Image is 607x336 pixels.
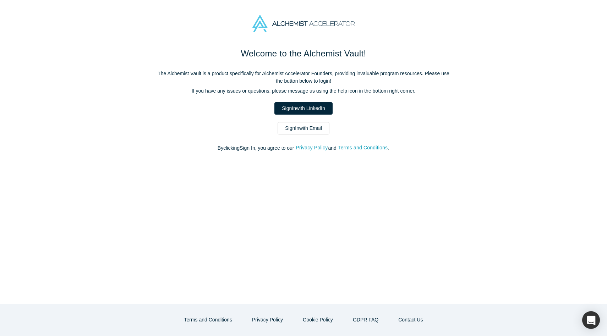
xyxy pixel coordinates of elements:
button: Contact Us [391,314,430,326]
p: The Alchemist Vault is a product specifically for Alchemist Accelerator Founders, providing inval... [154,70,453,85]
button: Terms and Conditions [338,144,388,152]
a: SignInwith LinkedIn [274,102,332,115]
h1: Welcome to the Alchemist Vault! [154,47,453,60]
p: If you have any issues or questions, please message us using the help icon in the bottom right co... [154,87,453,95]
button: Privacy Policy [245,314,290,326]
button: Cookie Policy [295,314,340,326]
img: Alchemist Accelerator Logo [252,15,355,32]
button: Terms and Conditions [177,314,240,326]
a: SignInwith Email [278,122,329,134]
button: Privacy Policy [295,144,328,152]
p: By clicking Sign In , you agree to our and . [154,144,453,152]
a: GDPR FAQ [345,314,386,326]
